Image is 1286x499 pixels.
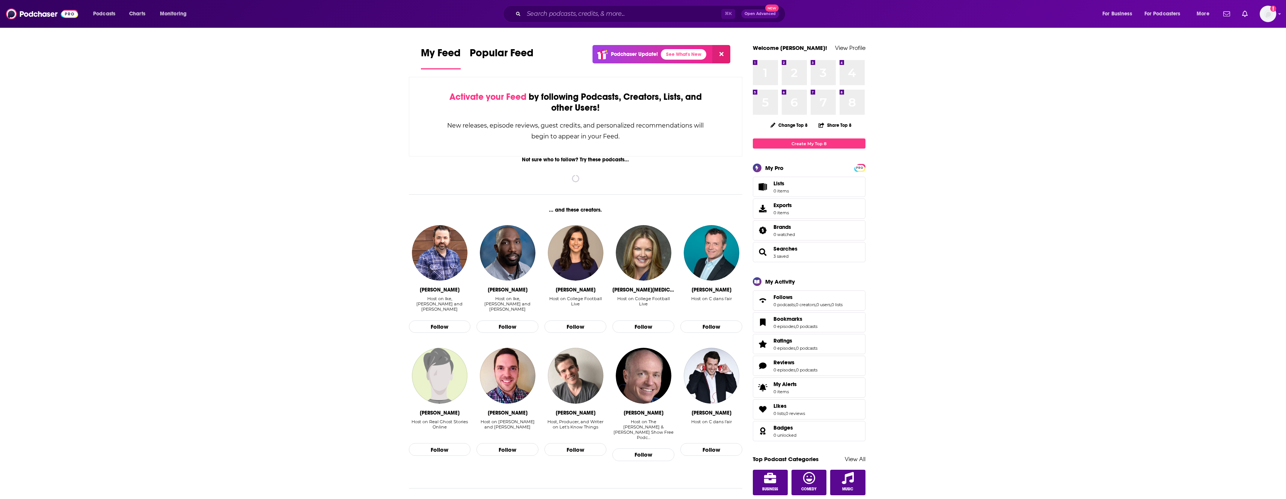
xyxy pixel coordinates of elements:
a: Reviews [773,359,817,366]
div: Host on Real Ghost Stories Online [409,419,471,430]
span: Podcasts [93,9,115,19]
a: My Feed [421,47,461,69]
img: Rich Keefe [480,348,535,403]
a: View Profile [835,44,865,51]
button: Follow [680,320,742,333]
a: Business [753,470,788,495]
a: Reviews [755,361,770,371]
img: Podchaser - Follow, Share and Rate Podcasts [6,7,78,21]
span: Popular Feed [470,47,534,64]
div: Host on College Football Live [544,296,606,307]
span: Likes [773,403,787,409]
button: Follow [409,320,471,333]
span: Exports [755,203,770,214]
span: Bookmarks [753,312,865,332]
a: 0 users [816,302,831,307]
span: Monitoring [160,9,187,19]
button: open menu [155,8,196,20]
div: Host on Ike, Spike and Fritz [476,296,538,312]
div: Wendi Nix [612,287,674,293]
div: Host, Producer, and Writer on Let's Know Things [544,419,606,435]
span: Business [762,487,778,491]
a: 0 podcasts [796,346,817,351]
div: Not sure who to follow? Try these podcasts... [409,156,743,163]
a: 0 episodes [773,346,795,351]
a: Badges [773,424,796,431]
span: Activate your Feed [449,91,526,102]
a: Lists [753,177,865,197]
a: Bruno Duvic [684,348,739,403]
div: Host on Real Ghost Stories Online [409,419,471,435]
span: For Podcasters [1144,9,1180,19]
span: Logged in as aekline-art19 [1260,6,1276,22]
button: Follow [476,443,538,456]
a: 0 unlocked [773,433,796,438]
span: My Alerts [755,382,770,393]
button: open menu [1191,8,1219,20]
span: More [1197,9,1209,19]
span: Reviews [753,356,865,376]
button: Follow [680,443,742,456]
span: , [795,324,796,329]
div: Isaiah Reese [488,287,528,293]
a: Wendi Nix [616,225,671,281]
a: Show notifications dropdown [1220,8,1233,20]
img: Carol Hughes [412,348,467,403]
span: My Alerts [773,381,797,388]
button: Share Top 8 [818,118,852,132]
img: Colin Wright [548,348,603,403]
span: 0 items [773,389,797,394]
a: Badges [755,426,770,436]
a: 0 episodes [773,367,795,373]
a: Likes [773,403,805,409]
div: Search podcasts, credits, & more... [510,5,793,23]
div: Host on The [PERSON_NAME] & [PERSON_NAME] Show Free Podc… [612,419,674,440]
a: Welcome [PERSON_NAME]! [753,44,827,51]
span: Charts [129,9,145,19]
button: Follow [476,320,538,333]
img: Axel de Tarlé [684,225,739,281]
button: open menu [1097,8,1141,20]
span: Lists [773,180,784,187]
a: Bookmarks [773,316,817,322]
div: Rich Keefe [488,410,528,416]
span: Comedy [801,487,817,491]
div: Tom Griswold [624,410,663,416]
button: Open AdvancedNew [741,9,779,18]
div: Host on [PERSON_NAME] and [PERSON_NAME] [476,419,538,430]
a: Music [830,470,865,495]
div: by following Podcasts, Creators, Lists, and other Users! [447,92,705,113]
span: Brands [773,224,791,230]
div: Host on C dans l'air [691,419,732,424]
a: See What's New [661,49,706,60]
div: Host on C dans l'air [691,296,732,312]
a: Jen Lada [548,225,603,281]
div: Colin Wright [556,410,596,416]
a: Follows [773,294,843,301]
span: Exports [773,202,792,209]
a: 3 saved [773,254,788,259]
input: Search podcasts, credits, & more... [524,8,721,20]
a: Charts [124,8,150,20]
div: ... and these creators. [409,207,743,213]
div: Host on Jones and Keefe [476,419,538,435]
span: , [795,367,796,373]
a: 0 creators [796,302,816,307]
span: For Business [1102,9,1132,19]
button: open menu [88,8,125,20]
span: Lists [755,182,770,192]
span: 0 items [773,210,792,215]
a: Ratings [755,339,770,349]
a: 0 podcasts [796,324,817,329]
button: Follow [409,443,471,456]
a: 0 lists [773,411,785,416]
img: Isaiah Reese [480,225,535,281]
a: 0 podcasts [796,367,817,373]
span: Follows [753,290,865,311]
a: View All [845,455,865,463]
